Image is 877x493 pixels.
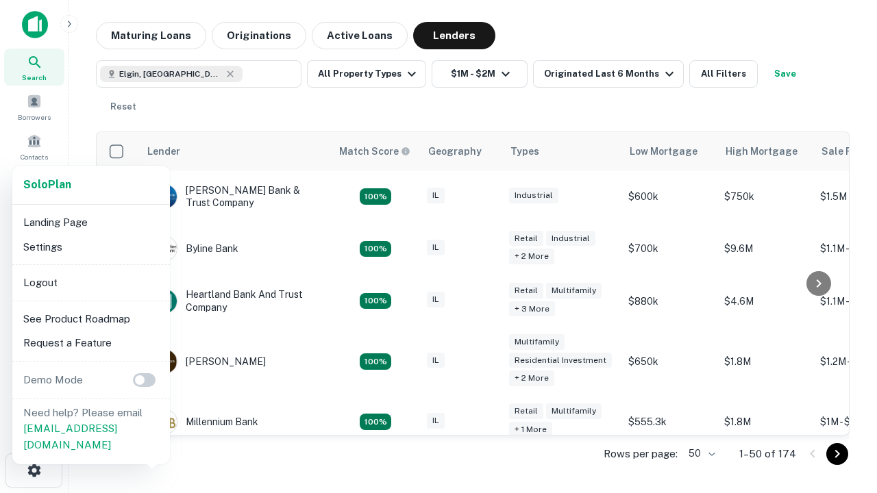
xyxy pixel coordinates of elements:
[18,331,164,355] li: Request a Feature
[23,405,159,453] p: Need help? Please email
[23,177,71,193] a: SoloPlan
[18,372,88,388] p: Demo Mode
[18,235,164,260] li: Settings
[18,270,164,295] li: Logout
[18,307,164,331] li: See Product Roadmap
[23,422,117,451] a: [EMAIL_ADDRESS][DOMAIN_NAME]
[23,178,71,191] strong: Solo Plan
[18,210,164,235] li: Landing Page
[808,340,877,405] iframe: Chat Widget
